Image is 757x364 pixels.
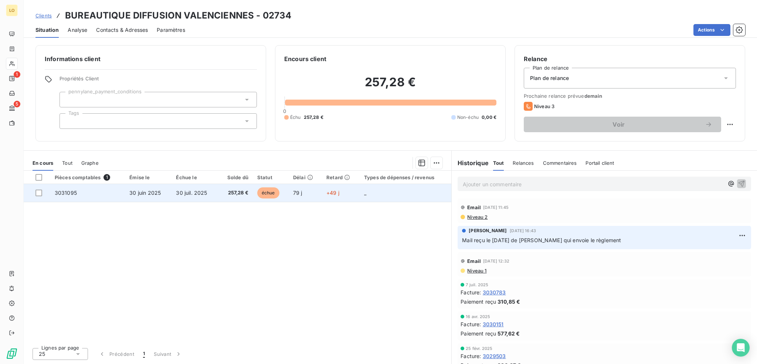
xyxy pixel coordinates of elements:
[483,288,506,296] span: 3030783
[62,160,72,166] span: Tout
[129,174,167,180] div: Émise le
[14,101,20,107] span: 5
[457,114,479,121] span: Non-échu
[364,174,447,180] div: Types de dépenses / revenus
[257,187,279,198] span: échue
[129,190,161,196] span: 30 juin 2025
[66,118,72,124] input: Ajouter une valeur
[55,174,120,181] div: Pièces comptables
[35,12,52,19] a: Clients
[149,346,187,362] button: Suivant
[290,114,301,121] span: Échu
[45,54,257,63] h6: Informations client
[585,160,614,166] span: Portail client
[462,237,621,243] span: Mail reçu le [DATE] de [PERSON_NAME] qui envoie le règlement
[467,204,481,210] span: Email
[452,158,489,167] h6: Historique
[534,103,554,109] span: Niveau 3
[66,96,72,103] input: Ajouter une valeur
[510,228,536,233] span: [DATE] 16:43
[364,190,366,196] span: _
[533,121,705,127] span: Voir
[493,160,504,166] span: Tout
[584,93,602,99] span: demain
[466,214,488,220] span: Niveau 2
[284,75,496,97] h2: 257,28 €
[469,227,507,234] span: [PERSON_NAME]
[466,314,490,319] span: 16 avr. 2025
[223,174,248,180] div: Solde dû
[35,13,52,19] span: Clients
[326,174,355,180] div: Retard
[176,190,207,196] span: 30 juil. 2025
[6,348,18,360] img: Logo LeanPay
[223,189,248,197] span: 257,28 €
[326,190,339,196] span: +49 j
[524,54,736,63] h6: Relance
[304,114,323,121] span: 257,28 €
[55,190,77,196] span: 3031095
[39,350,45,358] span: 25
[693,24,730,36] button: Actions
[143,350,145,358] span: 1
[461,330,496,337] span: Paiement reçu
[139,346,149,362] button: 1
[483,205,509,210] span: [DATE] 11:45
[103,174,110,181] span: 1
[513,160,534,166] span: Relances
[466,268,486,274] span: Niveau 1
[65,9,291,22] h3: BUREAUTIQUE DIFFUSION VALENCIENNES - 02734
[293,190,302,196] span: 79 j
[498,330,520,337] span: 577,62 €
[461,352,481,360] span: Facture :
[732,339,750,357] div: Open Intercom Messenger
[33,160,53,166] span: En cours
[498,298,520,305] span: 310,85 €
[6,4,18,16] div: LO
[482,114,496,121] span: 0,00 €
[257,174,284,180] div: Statut
[68,26,87,34] span: Analyse
[284,54,326,63] h6: Encours client
[157,26,185,34] span: Paramètres
[35,26,59,34] span: Situation
[467,258,481,264] span: Email
[466,346,492,351] span: 25 févr. 2025
[466,283,488,287] span: 7 juil. 2025
[293,174,318,180] div: Délai
[543,160,577,166] span: Commentaires
[530,74,569,82] span: Plan de relance
[96,26,148,34] span: Contacts & Adresses
[524,93,736,99] span: Prochaine relance prévue
[461,298,496,305] span: Paiement reçu
[283,108,286,114] span: 0
[461,288,481,296] span: Facture :
[60,76,257,86] span: Propriétés Client
[81,160,99,166] span: Graphe
[483,352,506,360] span: 3029503
[94,346,139,362] button: Précédent
[483,259,509,263] span: [DATE] 12:32
[461,320,481,328] span: Facture :
[483,320,504,328] span: 3030151
[524,117,721,132] button: Voir
[14,71,20,78] span: 1
[176,174,213,180] div: Échue le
